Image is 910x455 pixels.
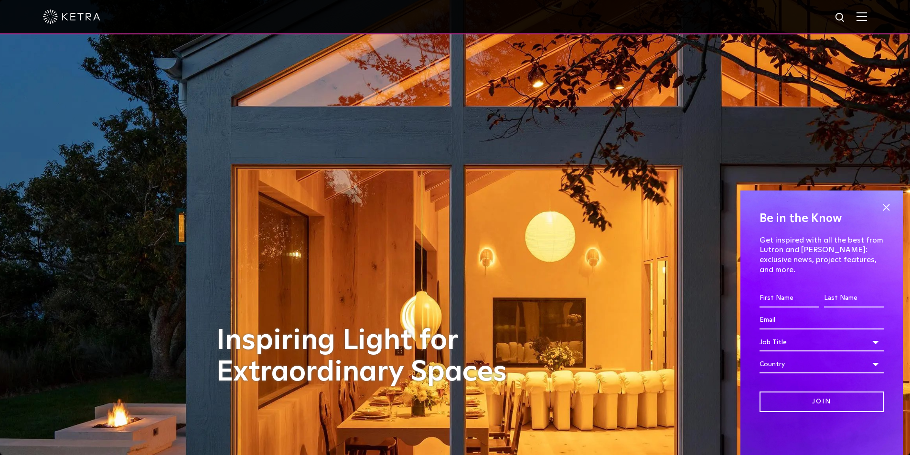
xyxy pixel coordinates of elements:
[760,235,884,275] p: Get inspired with all the best from Lutron and [PERSON_NAME]: exclusive news, project features, a...
[43,10,100,24] img: ketra-logo-2019-white
[216,325,527,388] h1: Inspiring Light for Extraordinary Spaces
[760,392,884,412] input: Join
[760,289,819,307] input: First Name
[760,333,884,351] div: Job Title
[760,210,884,228] h4: Be in the Know
[856,12,867,21] img: Hamburger%20Nav.svg
[824,289,884,307] input: Last Name
[760,355,884,373] div: Country
[835,12,846,24] img: search icon
[760,311,884,329] input: Email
